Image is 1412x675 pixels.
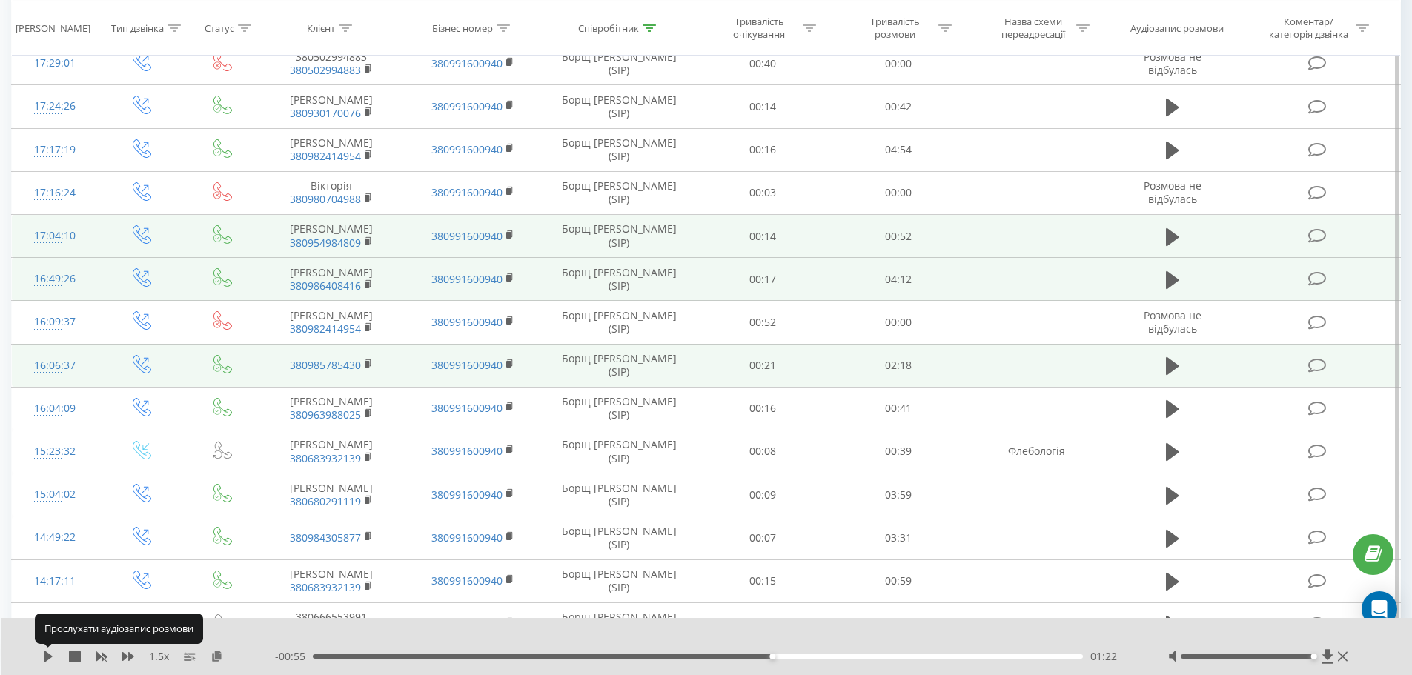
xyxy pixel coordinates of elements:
[831,258,967,301] td: 04:12
[307,21,335,34] div: Клієнт
[27,222,84,250] div: 17:04:10
[966,602,1107,645] td: Флебологія
[578,21,639,34] div: Співробітник
[290,192,361,206] a: 380980704988
[1130,21,1224,34] div: Аудіозапис розмови
[261,430,402,473] td: [PERSON_NAME]
[27,437,84,466] div: 15:23:32
[831,42,967,85] td: 00:00
[27,480,84,509] div: 15:04:02
[831,301,967,344] td: 00:00
[431,401,503,415] a: 380991600940
[831,430,967,473] td: 00:39
[695,171,831,214] td: 00:03
[543,387,695,430] td: Борщ [PERSON_NAME] (SIP)
[543,171,695,214] td: Борщ [PERSON_NAME] (SIP)
[431,488,503,502] a: 380991600940
[290,106,361,120] a: 380930170076
[27,179,84,207] div: 17:16:24
[543,559,695,602] td: Борщ [PERSON_NAME] (SIP)
[695,602,831,645] td: 00:08
[275,649,313,664] span: - 00:55
[769,654,775,659] div: Accessibility label
[831,602,967,645] td: 01:32
[431,616,503,631] a: 380991600950
[1144,308,1201,336] span: Розмова не відбулась
[720,16,799,41] div: Тривалість очікування
[431,185,503,199] a: 380991600940
[111,21,164,34] div: Тип дзвінка
[431,444,503,458] a: 380991600940
[261,301,402,344] td: [PERSON_NAME]
[993,16,1073,41] div: Назва схеми переадресації
[431,531,503,545] a: 380991600940
[543,344,695,387] td: Борщ [PERSON_NAME] (SIP)
[290,358,361,372] a: 380985785430
[1144,50,1201,77] span: Розмова не відбулась
[695,258,831,301] td: 00:17
[431,99,503,113] a: 380991600940
[1090,649,1117,664] span: 01:22
[290,63,361,77] a: 380502994883
[431,56,503,70] a: 380991600940
[695,516,831,559] td: 00:07
[261,42,402,85] td: 380502994883
[432,21,493,34] div: Бізнес номер
[149,649,169,664] span: 1.5 x
[35,614,203,643] div: Прослухати аудіозапис розмови
[543,430,695,473] td: Борщ [PERSON_NAME] (SIP)
[290,322,361,336] a: 380982414954
[27,265,84,293] div: 16:49:26
[695,344,831,387] td: 00:21
[543,215,695,258] td: Борщ [PERSON_NAME] (SIP)
[27,307,84,336] div: 16:09:37
[831,85,967,128] td: 00:42
[695,473,831,516] td: 00:09
[290,580,361,594] a: 380683932139
[831,215,967,258] td: 00:52
[290,494,361,508] a: 380680291119
[27,351,84,380] div: 16:06:37
[290,408,361,422] a: 380963988025
[290,236,361,250] a: 380954984809
[831,516,967,559] td: 03:31
[290,451,361,465] a: 380683932139
[831,387,967,430] td: 00:41
[431,272,503,286] a: 380991600940
[27,567,84,596] div: 14:17:11
[695,430,831,473] td: 00:08
[1311,654,1317,659] div: Accessibility label
[831,473,967,516] td: 03:59
[543,473,695,516] td: Борщ [PERSON_NAME] (SIP)
[431,142,503,156] a: 380991600940
[543,258,695,301] td: Борщ [PERSON_NAME] (SIP)
[543,602,695,645] td: Борщ [PERSON_NAME] (SIP)
[831,128,967,171] td: 04:54
[27,92,84,121] div: 17:24:26
[27,610,84,639] div: 14:09:33
[543,128,695,171] td: Борщ [PERSON_NAME] (SIP)
[831,344,967,387] td: 02:18
[290,149,361,163] a: 380982414954
[543,301,695,344] td: Борщ [PERSON_NAME] (SIP)
[261,602,402,645] td: 380666553991
[543,85,695,128] td: Борщ [PERSON_NAME] (SIP)
[27,136,84,164] div: 17:17:19
[290,279,361,293] a: 380986408416
[1362,591,1397,627] div: Open Intercom Messenger
[261,171,402,214] td: Вікторія
[695,387,831,430] td: 00:16
[16,21,90,34] div: [PERSON_NAME]
[1144,179,1201,206] span: Розмова не відбулась
[831,559,967,602] td: 00:59
[27,49,84,78] div: 17:29:01
[431,315,503,329] a: 380991600940
[261,473,402,516] td: [PERSON_NAME]
[695,559,831,602] td: 00:15
[855,16,935,41] div: Тривалість розмови
[205,21,234,34] div: Статус
[695,301,831,344] td: 00:52
[261,85,402,128] td: [PERSON_NAME]
[261,215,402,258] td: [PERSON_NAME]
[543,516,695,559] td: Борщ [PERSON_NAME] (SIP)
